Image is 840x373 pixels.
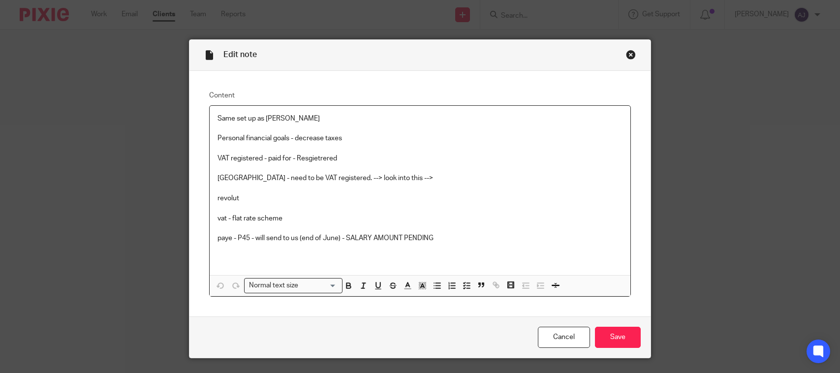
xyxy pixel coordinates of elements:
[218,214,622,223] p: vat - flat rate scheme
[209,91,631,100] label: Content
[595,327,641,348] input: Save
[218,173,622,183] p: [GEOGRAPHIC_DATA] - need to be VAT registered. --> look into this -->
[218,133,622,143] p: Personal financial goals - decrease taxes
[247,280,300,291] span: Normal text size
[218,154,622,163] p: VAT registered - paid for - Resgietrered
[301,280,337,291] input: Search for option
[218,114,622,124] p: Same set up as [PERSON_NAME]
[244,278,342,293] div: Search for option
[223,51,257,59] span: Edit note
[626,50,636,60] div: Close this dialog window
[218,193,622,203] p: revolut
[218,233,622,243] p: paye - P45 - will send to us (end of June) - SALARY AMOUNT PENDING
[538,327,590,348] a: Cancel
